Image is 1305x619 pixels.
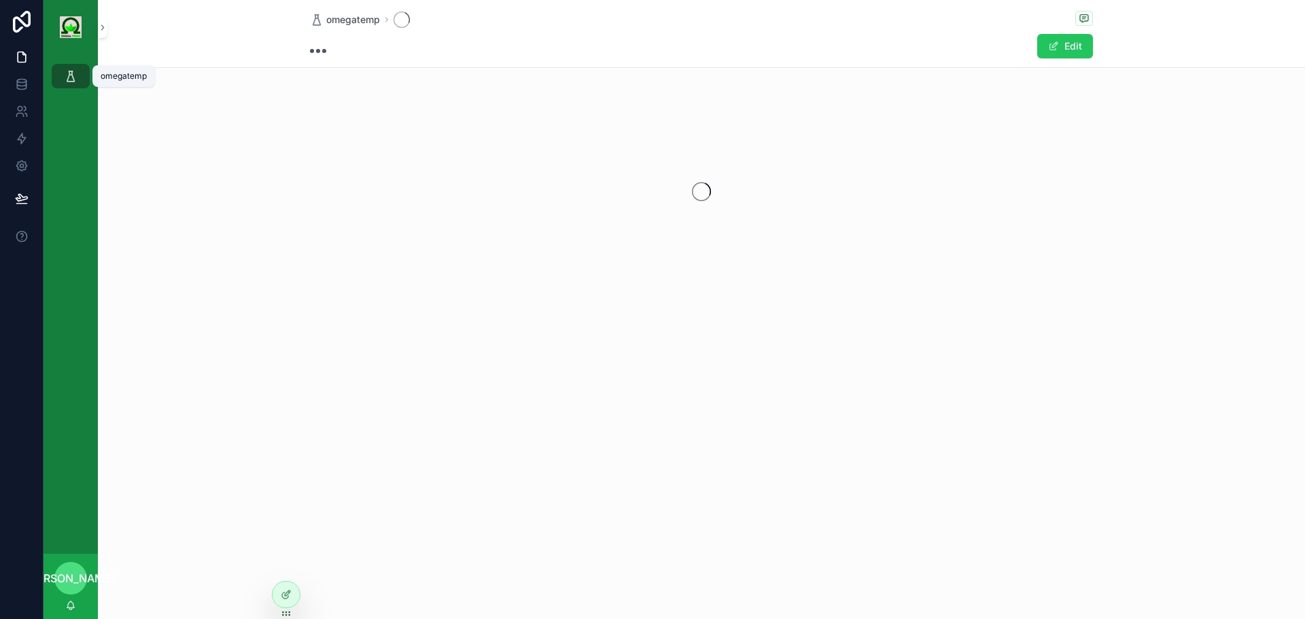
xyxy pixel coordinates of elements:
div: omegatemp [101,71,147,82]
span: [PERSON_NAME] [26,570,116,586]
img: App logo [60,16,82,38]
a: omegatemp [310,13,380,26]
button: Edit [1037,34,1093,58]
div: scrollable content [43,54,98,106]
span: omegatemp [326,13,380,26]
